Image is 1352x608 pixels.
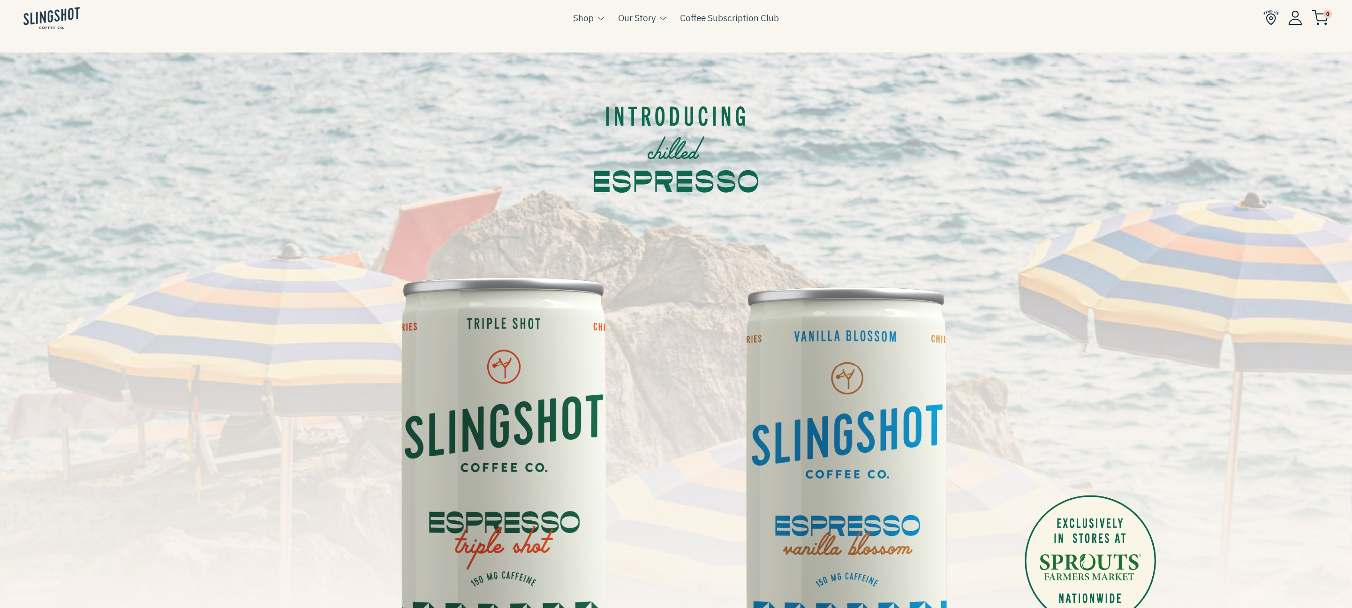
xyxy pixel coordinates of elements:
a: Our Story [618,11,656,25]
img: cart [1312,10,1329,25]
a: Coffee Subscription Club [680,11,779,25]
a: 0 [1312,12,1329,23]
span: 0 [1323,10,1332,18]
img: Account [1288,10,1302,25]
a: Shop [573,11,594,25]
img: Find Us [1263,10,1279,25]
img: intro.svg__PID:948df2cb-ef34-4dd7-a140-f54439bfbc6a [594,60,758,228]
